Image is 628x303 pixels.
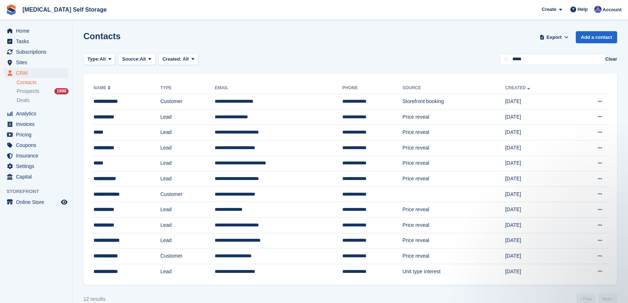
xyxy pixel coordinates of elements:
[594,6,602,13] img: Helen Walker
[342,82,402,94] th: Phone
[140,56,146,63] span: All
[16,57,59,67] span: Sites
[16,140,59,150] span: Coupons
[162,56,182,62] span: Created:
[7,188,72,195] span: Storefront
[402,264,505,279] td: Unit type interest
[402,217,505,233] td: Price reveal
[160,187,215,202] td: Customer
[160,249,215,264] td: Customer
[17,97,30,104] span: Deals
[576,31,617,43] a: Add a contact
[16,36,59,46] span: Tasks
[16,108,59,119] span: Analytics
[83,295,106,303] div: 12 results
[4,36,69,46] a: menu
[16,130,59,140] span: Pricing
[122,56,140,63] span: Source:
[94,85,112,90] a: Name
[402,233,505,249] td: Price reveal
[402,249,505,264] td: Price reveal
[16,161,59,171] span: Settings
[4,197,69,207] a: menu
[16,68,59,78] span: CRM
[215,82,342,94] th: Email
[16,26,59,36] span: Home
[402,109,505,125] td: Price reveal
[4,108,69,119] a: menu
[402,202,505,218] td: Price reveal
[17,88,39,95] span: Prospects
[603,6,621,13] span: Account
[54,88,69,94] div: 1998
[160,140,215,156] td: Lead
[505,109,571,125] td: [DATE]
[4,140,69,150] a: menu
[402,82,505,94] th: Source
[118,53,156,65] button: Source: All
[160,202,215,218] td: Lead
[605,56,617,63] button: Clear
[16,119,59,129] span: Invoices
[505,202,571,218] td: [DATE]
[20,4,110,16] a: [MEDICAL_DATA] Self Storage
[4,26,69,36] a: menu
[4,151,69,161] a: menu
[542,6,556,13] span: Create
[4,172,69,182] a: menu
[17,87,69,95] a: Prospects 1998
[402,94,505,110] td: Storefront booking
[505,125,571,140] td: [DATE]
[17,79,69,86] a: Contacts
[402,140,505,156] td: Price reveal
[402,125,505,140] td: Price reveal
[505,94,571,110] td: [DATE]
[160,264,215,279] td: Lead
[505,264,571,279] td: [DATE]
[16,47,59,57] span: Subscriptions
[160,233,215,249] td: Lead
[83,53,115,65] button: Type: All
[4,47,69,57] a: menu
[402,171,505,187] td: Price reveal
[160,109,215,125] td: Lead
[60,198,69,206] a: Preview store
[505,217,571,233] td: [DATE]
[160,94,215,110] td: Customer
[505,140,571,156] td: [DATE]
[578,6,588,13] span: Help
[505,187,571,202] td: [DATE]
[160,125,215,140] td: Lead
[158,53,198,65] button: Created: All
[538,31,570,43] button: Export
[4,161,69,171] a: menu
[17,97,69,104] a: Deals
[547,34,562,41] span: Export
[100,56,106,63] span: All
[505,233,571,249] td: [DATE]
[505,156,571,171] td: [DATE]
[4,57,69,67] a: menu
[160,82,215,94] th: Type
[402,156,505,171] td: Price reveal
[87,56,100,63] span: Type:
[505,171,571,187] td: [DATE]
[16,151,59,161] span: Insurance
[4,68,69,78] a: menu
[4,119,69,129] a: menu
[160,217,215,233] td: Lead
[183,56,189,62] span: All
[505,249,571,264] td: [DATE]
[16,172,59,182] span: Capital
[83,31,121,41] h1: Contacts
[16,197,59,207] span: Online Store
[160,156,215,171] td: Lead
[6,4,17,15] img: stora-icon-8386f47178a22dfd0bd8f6a31ec36ba5ce8667c1dd55bd0f319d3a0aa187defe.svg
[160,171,215,187] td: Lead
[505,85,532,90] a: Created
[4,130,69,140] a: menu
